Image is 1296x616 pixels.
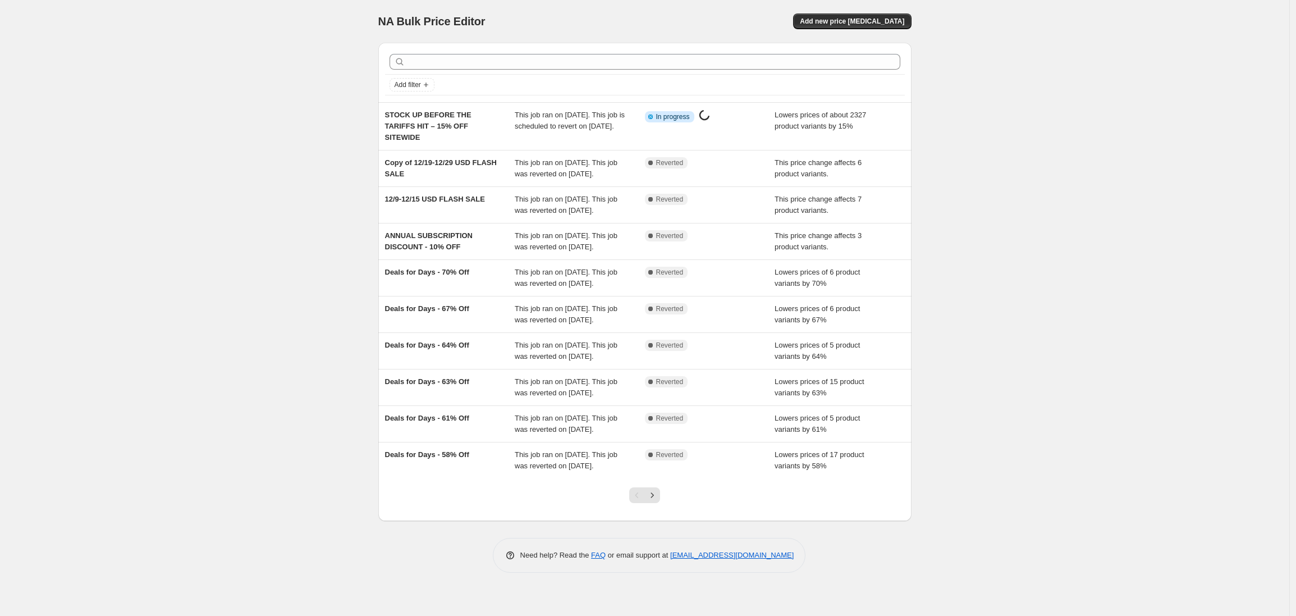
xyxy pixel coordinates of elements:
[775,341,860,361] span: Lowers prices of 5 product variants by 64%
[395,80,421,89] span: Add filter
[515,341,617,361] span: This job ran on [DATE]. This job was reverted on [DATE].
[385,304,469,313] span: Deals for Days - 67% Off
[385,158,497,178] span: Copy of 12/19-12/29 USD FLASH SALE
[515,195,617,215] span: This job ran on [DATE]. This job was reverted on [DATE].
[385,195,485,203] span: 12/9-12/15 USD FLASH SALE
[775,231,862,251] span: This price change affects 3 product variants.
[520,551,592,559] span: Need help? Read the
[515,158,617,178] span: This job ran on [DATE]. This job was reverted on [DATE].
[775,414,860,434] span: Lowers prices of 5 product variants by 61%
[775,111,866,130] span: Lowers prices of about 2327 product variants by 15%
[775,304,860,324] span: Lowers prices of 6 product variants by 67%
[385,450,469,459] span: Deals for Days - 58% Off
[385,268,469,276] span: Deals for Days - 70% Off
[775,158,862,178] span: This price change affects 6 product variants.
[656,414,684,423] span: Reverted
[515,377,617,397] span: This job ran on [DATE]. This job was reverted on [DATE].
[656,231,684,240] span: Reverted
[656,112,690,121] span: In progress
[656,377,684,386] span: Reverted
[515,414,617,434] span: This job ran on [DATE]. This job was reverted on [DATE].
[515,231,617,251] span: This job ran on [DATE]. This job was reverted on [DATE].
[656,304,684,313] span: Reverted
[385,341,469,349] span: Deals for Days - 64% Off
[390,78,434,92] button: Add filter
[775,268,860,288] span: Lowers prices of 6 product variants by 70%
[515,450,617,470] span: This job ran on [DATE]. This job was reverted on [DATE].
[385,111,471,142] span: STOCK UP BEFORE THE TARIFFS HIT – 15% OFF SITEWIDE
[775,450,864,470] span: Lowers prices of 17 product variants by 58%
[656,195,684,204] span: Reverted
[606,551,670,559] span: or email support at
[591,551,606,559] a: FAQ
[656,268,684,277] span: Reverted
[385,231,473,251] span: ANNUAL SUBSCRIPTION DISCOUNT - 10% OFF
[670,551,794,559] a: [EMAIL_ADDRESS][DOMAIN_NAME]
[385,414,469,422] span: Deals for Days - 61% Off
[775,377,864,397] span: Lowers prices of 15 product variants by 63%
[629,487,660,503] nav: Pagination
[793,13,911,29] button: Add new price [MEDICAL_DATA]
[656,341,684,350] span: Reverted
[515,304,617,324] span: This job ran on [DATE]. This job was reverted on [DATE].
[644,487,660,503] button: Next
[378,15,486,28] span: NA Bulk Price Editor
[775,195,862,215] span: This price change affects 7 product variants.
[515,111,625,130] span: This job ran on [DATE]. This job is scheduled to revert on [DATE].
[656,158,684,167] span: Reverted
[385,377,469,386] span: Deals for Days - 63% Off
[800,17,904,26] span: Add new price [MEDICAL_DATA]
[515,268,617,288] span: This job ran on [DATE]. This job was reverted on [DATE].
[656,450,684,459] span: Reverted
